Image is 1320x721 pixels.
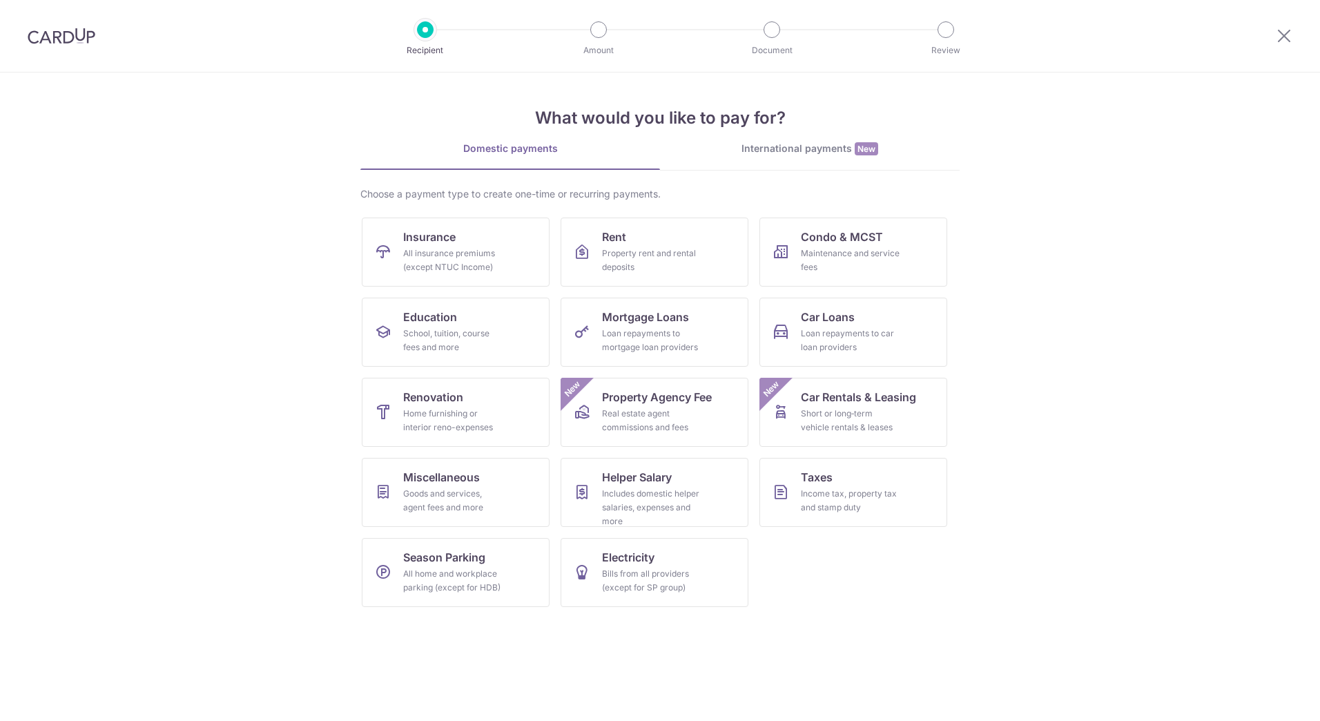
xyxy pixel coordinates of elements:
[602,487,701,528] div: Includes domestic helper salaries, expenses and more
[561,298,748,367] a: Mortgage LoansLoan repayments to mortgage loan providers
[362,218,550,287] a: InsuranceAll insurance premiums (except NTUC Income)
[855,142,878,155] span: New
[602,229,626,245] span: Rent
[602,247,701,274] div: Property rent and rental deposits
[403,247,503,274] div: All insurance premiums (except NTUC Income)
[801,487,900,515] div: Income tax, property tax and stamp duty
[801,389,916,405] span: Car Rentals & Leasing
[759,298,947,367] a: Car LoansLoan repayments to car loan providers
[602,327,701,354] div: Loan repayments to mortgage loan providers
[403,389,463,405] span: Renovation
[403,469,480,486] span: Miscellaneous
[374,44,476,57] p: Recipient
[801,407,900,434] div: Short or long‑term vehicle rentals & leases
[561,378,584,401] span: New
[362,298,550,367] a: EducationSchool, tuition, course fees and more
[721,44,823,57] p: Document
[360,142,660,155] div: Domestic payments
[602,389,712,405] span: Property Agency Fee
[801,229,883,245] span: Condo & MCST
[760,378,783,401] span: New
[360,187,960,201] div: Choose a payment type to create one-time or recurring payments.
[403,549,485,566] span: Season Parking
[801,309,855,325] span: Car Loans
[362,538,550,607] a: Season ParkingAll home and workplace parking (except for HDB)
[602,549,654,566] span: Electricity
[660,142,960,156] div: International payments
[28,28,95,44] img: CardUp
[403,327,503,354] div: School, tuition, course fees and more
[895,44,997,57] p: Review
[801,327,900,354] div: Loan repayments to car loan providers
[362,458,550,527] a: MiscellaneousGoods and services, agent fees and more
[759,378,947,447] a: Car Rentals & LeasingShort or long‑term vehicle rentals & leasesNew
[602,469,672,486] span: Helper Salary
[602,309,689,325] span: Mortgage Loans
[403,567,503,595] div: All home and workplace parking (except for HDB)
[362,378,550,447] a: RenovationHome furnishing or interior reno-expenses
[602,567,701,595] div: Bills from all providers (except for SP group)
[801,469,833,486] span: Taxes
[759,458,947,527] a: TaxesIncome tax, property tax and stamp duty
[561,538,748,607] a: ElectricityBills from all providers (except for SP group)
[801,247,900,274] div: Maintenance and service fees
[602,407,701,434] div: Real estate agent commissions and fees
[547,44,650,57] p: Amount
[403,407,503,434] div: Home furnishing or interior reno-expenses
[403,487,503,515] div: Goods and services, agent fees and more
[561,458,748,527] a: Helper SalaryIncludes domestic helper salaries, expenses and more
[759,218,947,287] a: Condo & MCSTMaintenance and service fees
[403,309,457,325] span: Education
[360,106,960,131] h4: What would you like to pay for?
[561,218,748,287] a: RentProperty rent and rental deposits
[403,229,456,245] span: Insurance
[561,378,748,447] a: Property Agency FeeReal estate agent commissions and feesNew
